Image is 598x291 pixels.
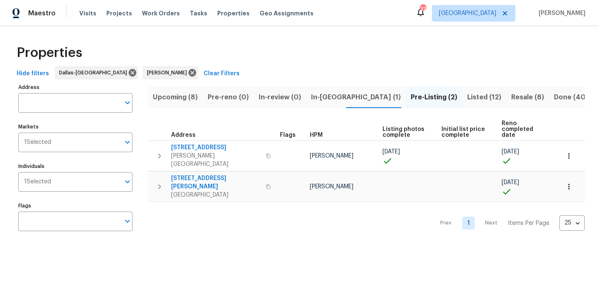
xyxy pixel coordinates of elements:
span: Upcoming (8) [153,91,198,103]
span: Pre-reno (0) [208,91,249,103]
label: Address [18,85,132,90]
span: Clear Filters [203,69,240,79]
span: [PERSON_NAME] [147,69,190,77]
span: [PERSON_NAME] [310,184,353,190]
button: Open [122,136,133,148]
span: Hide filters [17,69,49,79]
label: Flags [18,203,132,208]
button: Open [122,97,133,109]
span: [STREET_ADDRESS][PERSON_NAME] [171,174,261,191]
span: [GEOGRAPHIC_DATA] [171,191,261,199]
span: Listed (12) [467,91,501,103]
span: [DATE] [382,149,400,155]
span: Reno completed date [502,121,546,138]
label: Markets [18,124,132,129]
div: 25 [559,212,585,234]
span: Maestro [28,9,56,17]
span: Dallas-[GEOGRAPHIC_DATA] [59,69,130,77]
span: 1 Selected [24,178,51,185]
span: Tasks [190,10,207,16]
span: Projects [106,9,132,17]
div: Dallas-[GEOGRAPHIC_DATA] [55,66,138,79]
span: Done (409) [554,91,593,103]
span: Geo Assignments [260,9,314,17]
span: Work Orders [142,9,180,17]
span: Properties [17,49,82,57]
span: Pre-Listing (2) [411,91,457,103]
span: Listing photos complete [382,126,428,138]
span: 1 Selected [24,139,51,146]
button: Open [122,215,133,227]
button: Open [122,176,133,187]
button: Clear Filters [200,66,243,81]
span: HPM [310,132,323,138]
span: [STREET_ADDRESS] [171,143,261,152]
p: Items Per Page [508,219,549,227]
button: Hide filters [13,66,52,81]
span: [PERSON_NAME] [535,9,586,17]
span: Properties [217,9,250,17]
span: In-review (0) [259,91,301,103]
span: [DATE] [502,149,519,155]
span: In-[GEOGRAPHIC_DATA] (1) [311,91,401,103]
div: [PERSON_NAME] [143,66,198,79]
div: 37 [420,5,426,13]
span: Initial list price complete [441,126,487,138]
span: [GEOGRAPHIC_DATA] [439,9,496,17]
label: Individuals [18,164,132,169]
span: Resale (8) [511,91,544,103]
a: Goto page 1 [462,217,475,229]
span: [PERSON_NAME] [310,153,353,159]
span: [PERSON_NAME][GEOGRAPHIC_DATA] [171,152,261,168]
nav: Pagination Navigation [432,207,585,239]
span: Flags [280,132,296,138]
span: Address [171,132,196,138]
span: Visits [79,9,96,17]
span: [DATE] [502,180,519,185]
